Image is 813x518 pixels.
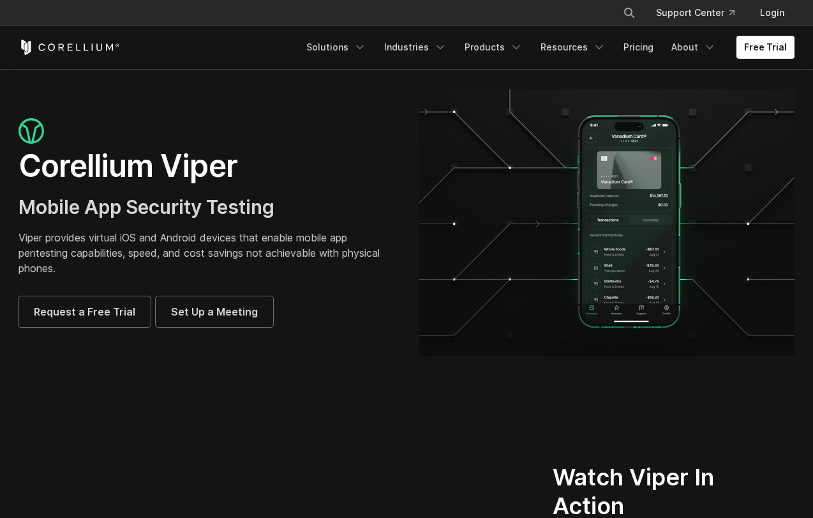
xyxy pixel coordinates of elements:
[19,296,151,327] a: Request a Free Trial
[616,36,661,59] a: Pricing
[156,296,273,327] a: Set Up a Meeting
[19,147,394,185] h1: Corellium Viper
[457,36,530,59] a: Products
[419,89,794,356] img: viper_hero
[171,304,258,319] span: Set Up a Meeting
[608,1,794,24] div: Navigation Menu
[533,36,613,59] a: Resources
[377,36,454,59] a: Industries
[664,36,724,59] a: About
[736,36,794,59] a: Free Trial
[34,304,135,319] span: Request a Free Trial
[19,40,120,55] a: Corellium Home
[19,230,394,276] p: Viper provides virtual iOS and Android devices that enable mobile app pentesting capabilities, sp...
[646,1,745,24] a: Support Center
[19,118,44,144] img: viper_icon_large
[750,1,794,24] a: Login
[19,195,274,218] span: Mobile App Security Testing
[299,36,374,59] a: Solutions
[299,36,794,59] div: Navigation Menu
[618,1,641,24] button: Search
